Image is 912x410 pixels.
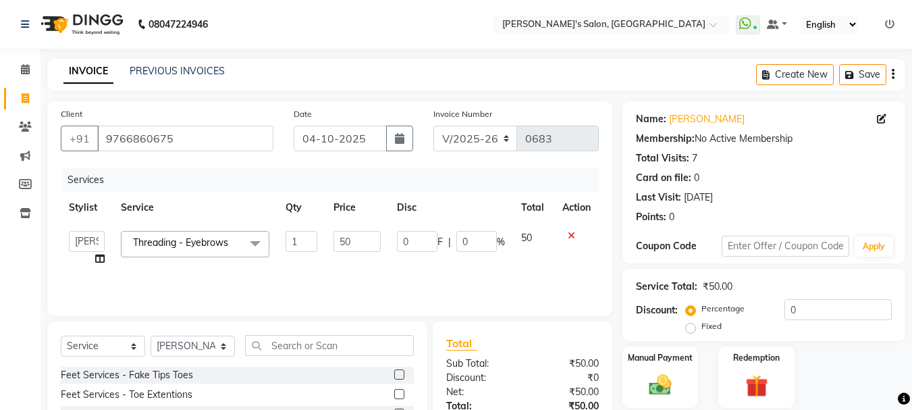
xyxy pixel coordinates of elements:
span: Threading - Eyebrows [133,236,228,249]
div: [DATE] [684,190,713,205]
button: Apply [855,236,893,257]
a: [PERSON_NAME] [669,112,745,126]
span: Total [446,336,477,351]
div: Membership: [636,132,695,146]
img: logo [34,5,127,43]
span: 50 [521,232,532,244]
span: F [437,235,443,249]
a: PREVIOUS INVOICES [130,65,225,77]
input: Enter Offer / Coupon Code [722,236,849,257]
th: Price [325,193,388,223]
div: Last Visit: [636,190,681,205]
div: 0 [669,210,674,224]
label: Fixed [701,320,722,332]
button: +91 [61,126,99,151]
input: Search by Name/Mobile/Email/Code [97,126,273,151]
div: ₹50.00 [522,357,609,371]
label: Manual Payment [628,352,693,364]
img: _cash.svg [642,372,678,398]
div: Coupon Code [636,239,721,253]
th: Total [513,193,554,223]
div: Points: [636,210,666,224]
div: Name: [636,112,666,126]
th: Disc [389,193,513,223]
div: Total Visits: [636,151,689,165]
th: Action [554,193,599,223]
label: Percentage [701,303,745,315]
div: ₹50.00 [522,385,609,399]
button: Create New [756,64,834,85]
div: ₹50.00 [703,280,732,294]
div: Services [62,168,609,193]
div: No Active Membership [636,132,892,146]
b: 08047224946 [149,5,208,43]
div: ₹0 [522,371,609,385]
th: Service [113,193,277,223]
div: 7 [692,151,697,165]
label: Date [294,108,312,120]
label: Redemption [733,352,780,364]
a: INVOICE [63,59,113,84]
span: | [448,235,451,249]
div: Card on file: [636,171,691,185]
a: x [228,236,234,249]
input: Search or Scan [245,335,414,356]
div: Service Total: [636,280,697,294]
div: Net: [436,385,522,399]
th: Qty [277,193,326,223]
img: _gift.svg [739,372,775,400]
div: Discount: [436,371,522,385]
th: Stylist [61,193,113,223]
label: Invoice Number [433,108,492,120]
div: Discount: [636,303,678,317]
label: Client [61,108,82,120]
div: Feet Services - Toe Extentions [61,388,192,402]
div: Sub Total: [436,357,522,371]
div: 0 [694,171,699,185]
button: Save [839,64,886,85]
span: % [497,235,505,249]
div: Feet Services - Fake Tips Toes [61,368,193,382]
